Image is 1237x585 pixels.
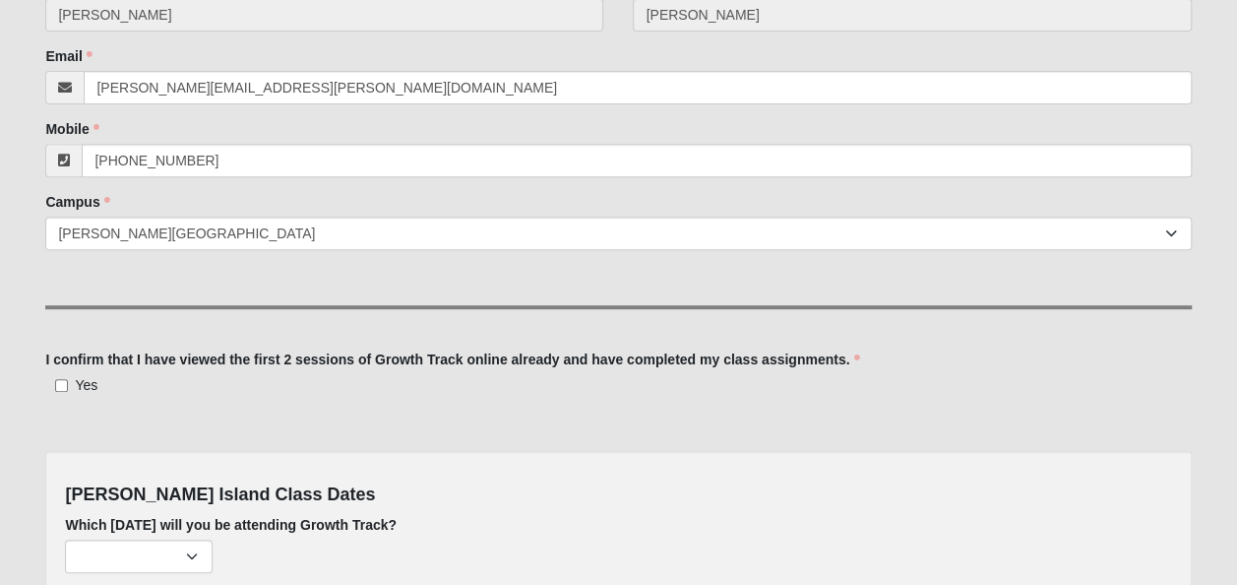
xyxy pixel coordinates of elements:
h4: [PERSON_NAME] Island Class Dates [65,485,1171,506]
label: Mobile [45,119,98,139]
label: Which [DATE] will you be attending Growth Track? [65,515,397,535]
label: Email [45,46,92,66]
input: Yes [55,379,68,392]
label: I confirm that I have viewed the first 2 sessions of Growth Track online already and have complet... [45,350,859,369]
span: Yes [75,377,97,393]
label: Campus [45,192,109,212]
